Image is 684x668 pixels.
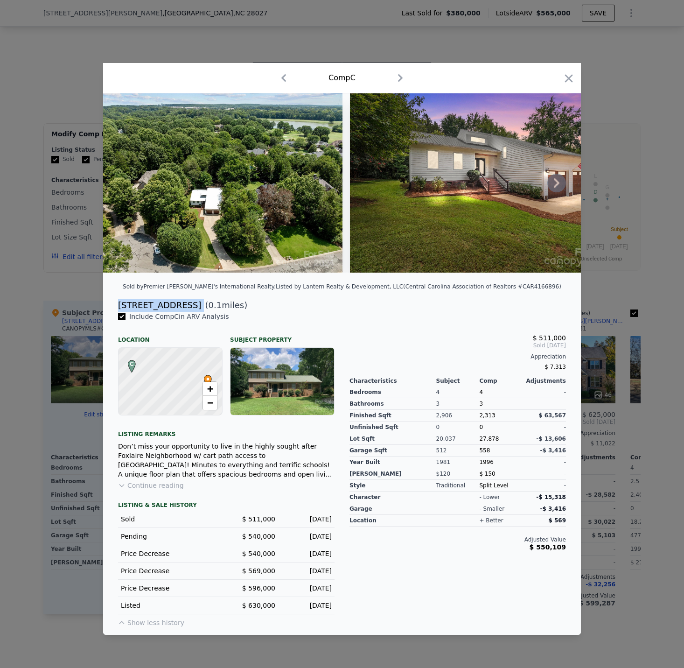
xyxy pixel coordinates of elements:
[242,602,275,609] span: $ 630,000
[479,471,495,477] span: $ 150
[202,372,214,386] span: •
[349,433,436,445] div: Lot Sqft
[349,377,436,385] div: Characteristics
[349,353,566,360] div: Appreciation
[523,480,566,492] div: -
[436,457,480,468] div: 1981
[479,493,500,501] div: - lower
[479,424,483,430] span: 0
[479,447,490,454] span: 558
[548,517,566,524] span: $ 569
[349,536,566,543] div: Adjusted Value
[276,283,561,290] div: Listed by Lantern Realty & Development, LLC (Central Carolina Association of Realtors #CAR4166896)
[118,481,184,490] button: Continue reading
[230,329,335,344] div: Subject Property
[436,377,480,385] div: Subject
[121,601,219,610] div: Listed
[436,468,480,480] div: $120
[121,549,219,558] div: Price Decrease
[283,584,332,593] div: [DATE]
[479,480,523,492] div: Split Level
[436,445,480,457] div: 512
[328,72,356,84] div: Comp C
[349,503,436,515] div: garage
[479,436,499,442] span: 27,878
[436,387,480,398] div: 4
[126,360,131,366] div: C
[536,494,566,500] span: -$ 15,318
[283,532,332,541] div: [DATE]
[436,422,480,433] div: 0
[436,433,480,445] div: 20,037
[121,584,219,593] div: Price Decrease
[530,543,566,551] span: $ 550,109
[283,601,332,610] div: [DATE]
[242,515,275,523] span: $ 511,000
[283,566,332,576] div: [DATE]
[207,397,213,408] span: −
[118,614,184,627] button: Show less history
[283,549,332,558] div: [DATE]
[349,342,566,349] span: Sold [DATE]
[121,514,219,524] div: Sold
[118,329,223,344] div: Location
[118,423,335,438] div: Listing remarks
[121,566,219,576] div: Price Decrease
[118,501,335,511] div: LISTING & SALE HISTORY
[349,410,436,422] div: Finished Sqft
[523,377,566,385] div: Adjustments
[479,412,495,419] span: 2,313
[349,457,436,468] div: Year Built
[349,398,436,410] div: Bathrooms
[436,398,480,410] div: 3
[479,389,483,395] span: 4
[349,422,436,433] div: Unfinished Sqft
[118,442,335,479] div: Don’t miss your opportunity to live in the highly sought after Foxlaire Neighborhood w/ cart path...
[242,584,275,592] span: $ 596,000
[349,445,436,457] div: Garage Sqft
[523,468,566,480] div: -
[533,334,566,342] span: $ 511,000
[118,299,201,312] div: [STREET_ADDRESS]
[350,93,619,273] img: Property Img
[126,313,233,320] span: Include Comp C in ARV Analysis
[523,387,566,398] div: -
[436,480,480,492] div: Traditional
[121,532,219,541] div: Pending
[242,567,275,575] span: $ 569,000
[207,383,213,394] span: +
[538,412,566,419] span: $ 63,567
[242,550,275,557] span: $ 540,000
[126,360,138,368] span: C
[283,514,332,524] div: [DATE]
[479,517,503,524] div: + better
[479,377,523,385] div: Comp
[349,387,436,398] div: Bedrooms
[103,93,342,273] img: Property Img
[203,382,217,396] a: Zoom in
[523,422,566,433] div: -
[523,457,566,468] div: -
[436,410,480,422] div: 2,906
[349,480,436,492] div: Style
[201,299,247,312] span: ( miles)
[242,533,275,540] span: $ 540,000
[203,396,217,410] a: Zoom out
[540,506,566,512] span: -$ 3,416
[544,364,566,370] span: $ 7,313
[202,375,207,380] div: •
[479,505,504,513] div: - smaller
[479,457,523,468] div: 1996
[349,468,436,480] div: [PERSON_NAME]
[536,436,566,442] span: -$ 13,606
[209,300,222,310] span: 0.1
[349,492,436,503] div: character
[123,283,276,290] div: Sold by Premier [PERSON_NAME]'s International Realty .
[479,398,523,410] div: 3
[540,447,566,454] span: -$ 3,416
[349,515,436,527] div: location
[523,398,566,410] div: -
